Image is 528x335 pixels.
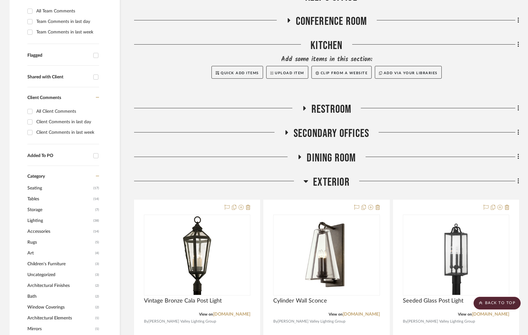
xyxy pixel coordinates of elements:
[27,96,61,100] span: Client Comments
[403,297,463,304] span: Seeded Glass Post Light
[27,75,90,80] div: Shared with Client
[27,259,94,269] span: Children's Furniture
[93,194,99,204] span: (14)
[27,248,94,259] span: Art
[311,66,372,79] button: Clip from a website
[287,215,366,295] img: Cylinder Wall Sconce
[27,53,90,58] div: Flagged
[403,318,407,324] span: By
[95,270,99,280] span: (3)
[199,312,213,316] span: View on
[95,281,99,291] span: (2)
[458,312,472,316] span: View on
[27,153,90,159] div: Added To PO
[27,226,92,237] span: Accessories
[36,117,97,127] div: Client Comments in last day
[157,215,237,295] img: Vintage Bronze Cala Post Light
[93,216,99,226] span: (38)
[134,55,519,64] div: Add some items in this section:
[27,269,94,280] span: Uncategorized
[278,318,346,324] span: [PERSON_NAME] Valley Lighting Group
[266,66,308,79] button: Upload Item
[95,324,99,334] span: (1)
[407,318,475,324] span: [PERSON_NAME] Valley Lighting Group
[36,106,97,117] div: All Client Comments
[27,215,92,226] span: Lighting
[375,66,442,79] button: Add via your libraries
[144,215,250,295] div: 0
[313,175,350,189] span: Exterior
[27,313,94,324] span: Architectural Elements
[273,297,327,304] span: Cylinder Wall Sconce
[36,127,97,138] div: Client Comments in last week
[27,237,94,248] span: Rugs
[472,312,509,317] a: [DOMAIN_NAME]
[27,302,94,313] span: Window Coverings
[95,248,99,258] span: (4)
[329,312,343,316] span: View on
[148,318,216,324] span: [PERSON_NAME] Valley Lighting Group
[221,71,259,75] span: Quick Add Items
[273,318,278,324] span: By
[95,237,99,247] span: (5)
[311,103,352,116] span: Restroom
[95,291,99,302] span: (2)
[93,183,99,193] span: (17)
[27,280,94,291] span: Architectural Finishes
[294,127,369,140] span: Secondary Offices
[27,183,92,194] span: Seating
[144,297,222,304] span: Vintage Bronze Cala Post Light
[36,27,97,37] div: Team Comments in last week
[296,15,367,28] span: Conference Room
[27,204,94,215] span: Storage
[416,215,496,295] img: Seeded Glass Post Light
[213,312,250,317] a: [DOMAIN_NAME]
[95,313,99,323] span: (1)
[93,226,99,237] span: (14)
[307,151,356,165] span: Dining Room
[474,297,521,310] scroll-to-top-button: BACK TO TOP
[95,205,99,215] span: (7)
[343,312,380,317] a: [DOMAIN_NAME]
[27,291,94,302] span: Bath
[144,318,148,324] span: By
[27,194,92,204] span: Tables
[211,66,263,79] button: Quick Add Items
[36,17,97,27] div: Team Comments in last day
[95,302,99,312] span: (2)
[36,6,97,16] div: All Team Comments
[27,174,45,179] span: Category
[27,324,94,334] span: Mirrors
[95,259,99,269] span: (3)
